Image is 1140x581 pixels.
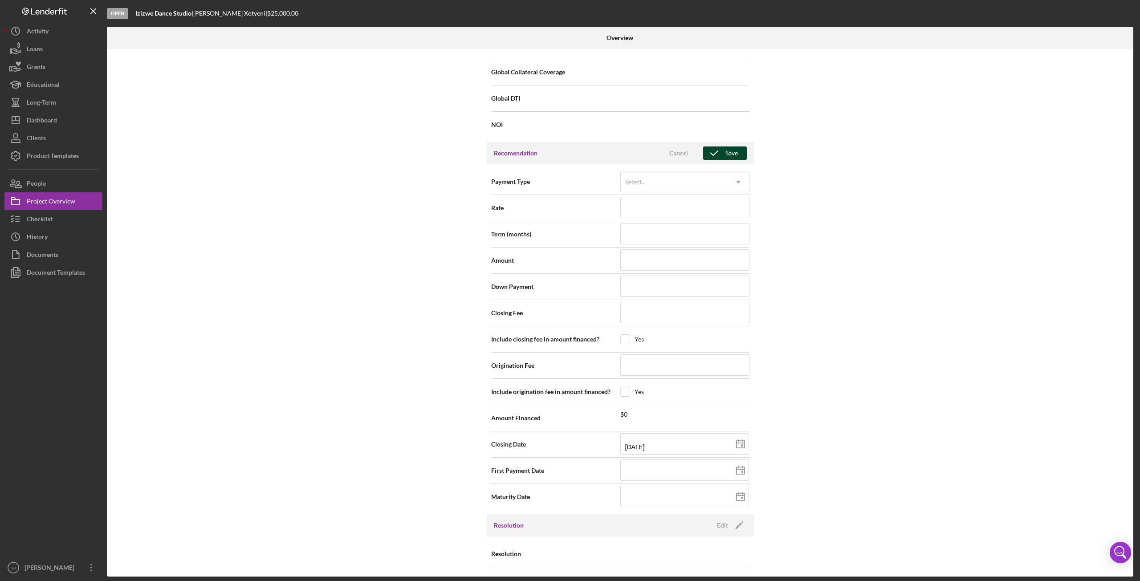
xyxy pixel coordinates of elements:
[27,228,48,248] div: History
[635,388,644,395] div: Yes
[135,10,193,17] div: |
[491,440,620,449] span: Closing Date
[4,559,102,577] button: SP[PERSON_NAME]
[27,246,58,266] div: Documents
[1110,542,1131,563] div: Open Intercom Messenger
[27,22,49,42] div: Activity
[491,387,620,396] span: Include origination fee in amount financed?
[107,8,128,19] div: Open
[4,22,102,40] button: Activity
[4,192,102,210] button: Project Overview
[4,129,102,147] button: Clients
[712,519,747,532] button: Edit
[491,177,620,186] span: Payment Type
[4,175,102,192] button: People
[491,256,620,265] span: Amount
[4,76,102,93] button: Educational
[4,93,102,111] button: Long-Term
[669,146,688,160] div: Cancel
[4,40,102,58] button: Loans
[27,40,43,60] div: Loans
[491,230,620,239] span: Term (months)
[27,210,53,230] div: Checklist
[656,146,701,160] button: Cancel
[4,58,102,76] button: Grants
[27,58,45,78] div: Grants
[491,203,620,212] span: Rate
[27,175,46,195] div: People
[193,10,267,17] div: [PERSON_NAME] Xotyeni |
[491,466,620,475] span: First Payment Date
[494,149,537,158] h3: Recomendation
[491,282,620,291] span: Down Payment
[491,68,565,77] span: Global Collateral Coverage
[491,361,620,370] span: Origination Fee
[717,519,728,532] div: Edit
[4,147,102,165] button: Product Templates
[27,192,75,212] div: Project Overview
[135,9,191,17] b: Izizwe Dance Studio
[27,129,46,149] div: Clients
[491,94,520,103] span: Global DTI
[4,228,102,246] button: History
[635,336,644,343] div: Yes
[27,111,57,131] div: Dashboard
[491,492,620,501] span: Maturity Date
[607,34,633,41] b: Overview
[4,264,102,281] button: Document Templates
[491,335,620,344] span: Include closing fee in amount financed?
[491,120,503,129] span: NOI
[11,565,16,570] text: SP
[27,93,56,114] div: Long-Term
[4,210,102,228] button: Checklist
[491,309,620,317] span: Closing Fee
[267,10,301,17] div: $25,000.00
[27,264,85,284] div: Document Templates
[27,76,60,96] div: Educational
[27,147,79,167] div: Product Templates
[703,146,747,160] button: Save
[491,549,521,558] span: Resolution
[625,179,646,186] div: Select...
[494,521,524,530] h3: Resolution
[491,414,620,423] span: Amount Financed
[4,246,102,264] button: Documents
[4,111,102,129] button: Dashboard
[725,146,738,160] div: Save
[620,411,627,418] div: $0
[22,559,80,579] div: [PERSON_NAME]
